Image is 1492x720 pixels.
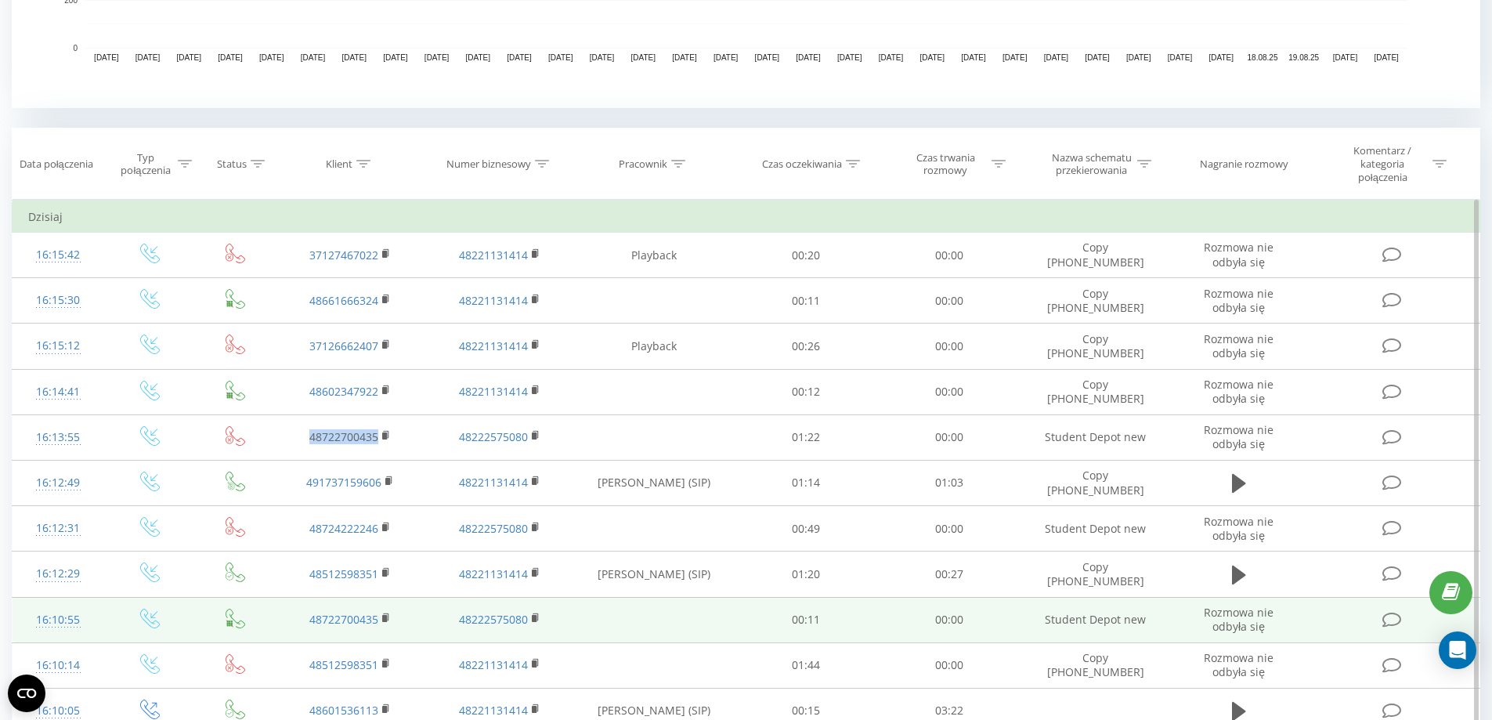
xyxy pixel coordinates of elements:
a: 48512598351 [309,657,378,672]
text: [DATE] [259,53,284,62]
td: 00:00 [878,369,1021,414]
div: Nazwa schematu przekierowania [1049,151,1133,178]
td: 01:14 [735,460,878,505]
a: 48724222246 [309,521,378,536]
a: 48221131414 [459,703,528,718]
td: 01:20 [735,552,878,597]
text: [DATE] [1333,53,1358,62]
div: Pracownik [619,157,667,171]
td: Student Depot new [1021,506,1169,552]
a: 48602347922 [309,384,378,399]
td: 00:27 [878,552,1021,597]
a: 48221131414 [459,338,528,353]
a: 48722700435 [309,612,378,627]
span: Rozmowa nie odbyła się [1204,286,1273,315]
a: 48221131414 [459,657,528,672]
a: 48221131414 [459,293,528,308]
td: 00:11 [735,597,878,642]
text: [DATE] [630,53,656,62]
div: Data połączenia [20,157,93,171]
div: 16:13:55 [28,422,89,453]
a: 37126662407 [309,338,378,353]
td: [PERSON_NAME] (SIP) [574,552,735,597]
a: 48722700435 [309,429,378,444]
td: Student Depot new [1021,414,1169,460]
td: 00:00 [878,324,1021,369]
a: 37127467022 [309,248,378,262]
td: Copy [PHONE_NUMBER] [1021,642,1169,688]
a: 48221131414 [459,384,528,399]
div: Typ połączenia [117,151,173,178]
a: 48512598351 [309,566,378,581]
text: [DATE] [383,53,408,62]
text: [DATE] [796,53,821,62]
div: 16:15:30 [28,285,89,316]
a: 48222575080 [459,612,528,627]
div: Klient [326,157,352,171]
td: [PERSON_NAME] (SIP) [574,460,735,505]
td: Copy [PHONE_NUMBER] [1021,369,1169,414]
text: [DATE] [94,53,119,62]
td: Copy [PHONE_NUMBER] [1021,324,1169,369]
td: Copy [PHONE_NUMBER] [1021,278,1169,324]
div: 16:10:55 [28,605,89,635]
div: Czas oczekiwania [762,157,842,171]
text: [DATE] [218,53,243,62]
td: Copy [PHONE_NUMBER] [1021,460,1169,505]
td: Playback [574,233,735,278]
text: [DATE] [837,53,862,62]
span: Rozmowa nie odbyła się [1204,605,1273,634]
td: Student Depot new [1021,597,1169,642]
text: [DATE] [1374,53,1399,62]
div: 16:10:14 [28,650,89,681]
text: 18.08.25 [1248,53,1278,62]
text: [DATE] [301,53,326,62]
text: [DATE] [1044,53,1069,62]
text: [DATE] [755,53,780,62]
span: Rozmowa nie odbyła się [1204,377,1273,406]
div: 16:12:49 [28,468,89,498]
a: 48661666324 [309,293,378,308]
td: Copy [PHONE_NUMBER] [1021,233,1169,278]
td: 00:00 [878,414,1021,460]
text: [DATE] [879,53,904,62]
text: [DATE] [135,53,161,62]
div: Czas trwania rozmowy [904,151,988,178]
text: [DATE] [424,53,450,62]
text: [DATE] [713,53,739,62]
text: [DATE] [507,53,532,62]
td: 00:11 [735,278,878,324]
td: 00:20 [735,233,878,278]
div: Komentarz / kategoria połączenia [1337,144,1429,184]
span: Rozmowa nie odbyła się [1204,240,1273,269]
td: 01:03 [878,460,1021,505]
text: [DATE] [466,53,491,62]
text: [DATE] [1002,53,1028,62]
a: 48221131414 [459,475,528,490]
div: 16:12:29 [28,559,89,589]
text: [DATE] [919,53,945,62]
div: 16:14:41 [28,377,89,407]
td: 00:00 [878,642,1021,688]
a: 48601536113 [309,703,378,718]
td: 00:12 [735,369,878,414]
text: [DATE] [548,53,573,62]
a: 48222575080 [459,521,528,536]
div: 16:12:31 [28,513,89,544]
td: Copy [PHONE_NUMBER] [1021,552,1169,597]
td: 00:00 [878,506,1021,552]
div: Numer biznesowy [446,157,531,171]
span: Rozmowa nie odbyła się [1204,514,1273,543]
td: 00:49 [735,506,878,552]
span: Rozmowa nie odbyła się [1204,422,1273,451]
div: Status [217,157,247,171]
text: [DATE] [1126,53,1151,62]
td: Dzisiaj [13,201,1480,233]
span: Rozmowa nie odbyła się [1204,331,1273,360]
td: 01:22 [735,414,878,460]
div: Nagranie rozmowy [1200,157,1288,171]
td: 01:44 [735,642,878,688]
td: 00:00 [878,597,1021,642]
text: [DATE] [1209,53,1234,62]
text: 19.08.25 [1288,53,1319,62]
